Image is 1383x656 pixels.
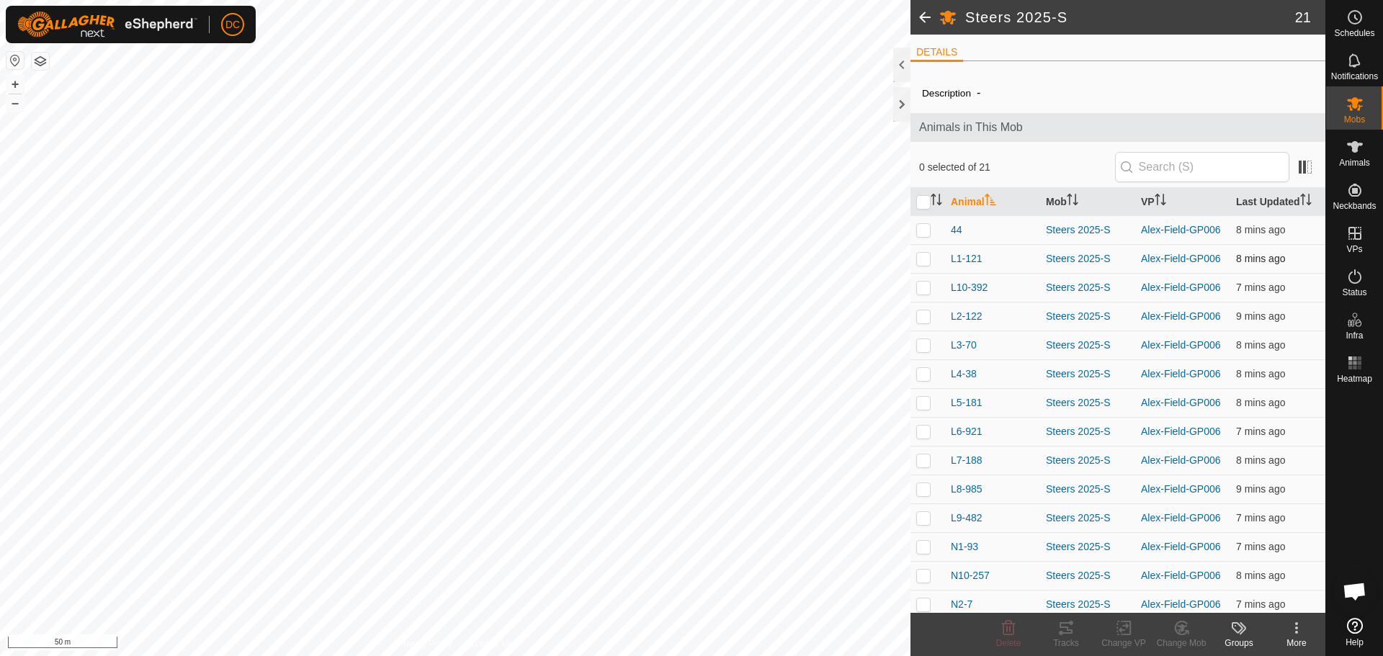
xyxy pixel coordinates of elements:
a: Alex-Field-GP006 [1141,253,1221,264]
th: Mob [1040,188,1135,216]
span: 0 selected of 21 [919,160,1115,175]
div: Steers 2025-S [1046,338,1129,353]
span: Notifications [1331,72,1378,81]
span: 44 [951,223,962,238]
a: Privacy Policy [398,637,452,650]
a: Alex-Field-GP006 [1141,570,1221,581]
a: Alex-Field-GP006 [1141,512,1221,524]
a: Alex-Field-GP006 [1141,426,1221,437]
div: Steers 2025-S [1046,597,1129,612]
span: 13 Sept 2025, 2:34 pm [1236,224,1285,235]
div: Steers 2025-S [1046,453,1129,468]
span: 13 Sept 2025, 2:35 pm [1236,598,1285,610]
span: N10-257 [951,568,990,583]
span: N1-93 [951,539,978,554]
span: L4-38 [951,367,977,382]
span: L1-121 [951,251,983,266]
div: Tracks [1037,637,1095,650]
span: 13 Sept 2025, 2:35 pm [1236,253,1285,264]
span: L8-985 [951,482,983,497]
span: L7-188 [951,453,983,468]
span: Animals in This Mob [919,119,1317,136]
button: + [6,76,24,93]
a: Alex-Field-GP006 [1141,310,1221,322]
a: Alex-Field-GP006 [1141,339,1221,351]
a: Alex-Field-GP006 [1141,368,1221,379]
div: Open chat [1333,570,1377,613]
span: L9-482 [951,511,983,526]
p-sorticon: Activate to sort [1155,196,1166,207]
div: Steers 2025-S [1046,251,1129,266]
span: L6-921 [951,424,983,439]
span: Schedules [1334,29,1374,37]
p-sorticon: Activate to sort [1067,196,1078,207]
button: Map Layers [32,53,49,70]
div: Steers 2025-S [1046,511,1129,526]
div: Steers 2025-S [1046,482,1129,497]
span: DC [225,17,240,32]
a: Help [1326,612,1383,652]
a: Alex-Field-GP006 [1141,282,1221,293]
span: L2-122 [951,309,983,324]
span: 13 Sept 2025, 2:34 pm [1236,339,1285,351]
a: Contact Us [470,637,512,650]
span: Delete [996,638,1021,648]
th: Last Updated [1230,188,1325,216]
li: DETAILS [910,45,963,62]
a: Alex-Field-GP006 [1141,224,1221,235]
a: Alex-Field-GP006 [1141,541,1221,552]
button: Reset Map [6,52,24,69]
p-sorticon: Activate to sort [1300,196,1312,207]
span: Mobs [1344,115,1365,124]
span: 13 Sept 2025, 2:35 pm [1236,282,1285,293]
span: Infra [1346,331,1363,340]
span: L5-181 [951,395,983,410]
span: VPs [1346,245,1362,253]
span: Animals [1339,158,1370,167]
span: 13 Sept 2025, 2:34 pm [1236,310,1285,322]
p-sorticon: Activate to sort [985,196,996,207]
span: N2-7 [951,597,972,612]
div: Steers 2025-S [1046,367,1129,382]
div: Steers 2025-S [1046,539,1129,554]
span: Neckbands [1333,202,1376,210]
div: Steers 2025-S [1046,395,1129,410]
div: Groups [1210,637,1268,650]
span: Heatmap [1337,374,1372,383]
div: Steers 2025-S [1046,280,1129,295]
h2: Steers 2025-S [965,9,1295,26]
span: 21 [1295,6,1311,28]
a: Alex-Field-GP006 [1141,598,1221,610]
span: Help [1346,638,1364,647]
div: Steers 2025-S [1046,424,1129,439]
th: VP [1135,188,1230,216]
div: More [1268,637,1325,650]
p-sorticon: Activate to sort [931,196,942,207]
span: 13 Sept 2025, 2:35 pm [1236,512,1285,524]
span: 13 Sept 2025, 2:34 pm [1236,454,1285,466]
div: Steers 2025-S [1046,568,1129,583]
a: Alex-Field-GP006 [1141,483,1221,495]
div: Steers 2025-S [1046,309,1129,324]
th: Animal [945,188,1040,216]
span: 13 Sept 2025, 2:34 pm [1236,368,1285,379]
img: Gallagher Logo [17,12,197,37]
a: Alex-Field-GP006 [1141,397,1221,408]
span: L3-70 [951,338,977,353]
div: Change VP [1095,637,1152,650]
span: 13 Sept 2025, 2:34 pm [1236,570,1285,581]
a: Alex-Field-GP006 [1141,454,1221,466]
input: Search (S) [1115,152,1289,182]
span: 13 Sept 2025, 2:35 pm [1236,426,1285,437]
div: Steers 2025-S [1046,223,1129,238]
span: 13 Sept 2025, 2:34 pm [1236,397,1285,408]
span: 13 Sept 2025, 2:34 pm [1236,483,1285,495]
span: L10-392 [951,280,988,295]
label: Description [922,88,971,99]
span: 13 Sept 2025, 2:35 pm [1236,541,1285,552]
span: Status [1342,288,1366,297]
span: - [971,81,986,104]
div: Change Mob [1152,637,1210,650]
button: – [6,94,24,112]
